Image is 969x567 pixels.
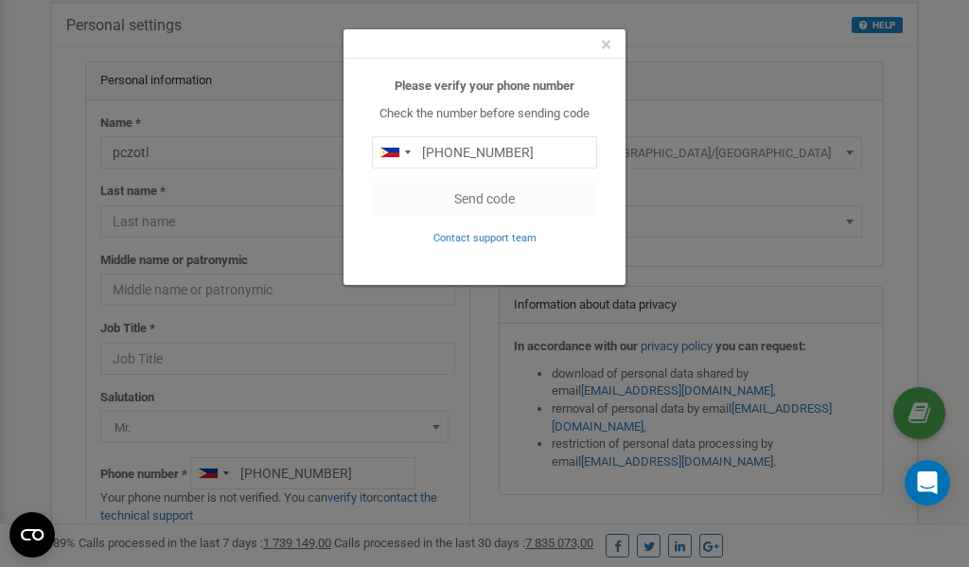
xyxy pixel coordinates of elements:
div: Open Intercom Messenger [905,460,950,505]
p: Check the number before sending code [372,105,597,123]
a: Contact support team [433,230,537,244]
div: Telephone country code [373,137,416,168]
small: Contact support team [433,232,537,244]
input: 0905 123 4567 [372,136,597,168]
b: Please verify your phone number [395,79,574,93]
button: Send code [372,183,597,215]
button: Open CMP widget [9,512,55,558]
span: × [601,33,611,56]
button: Close [601,35,611,55]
